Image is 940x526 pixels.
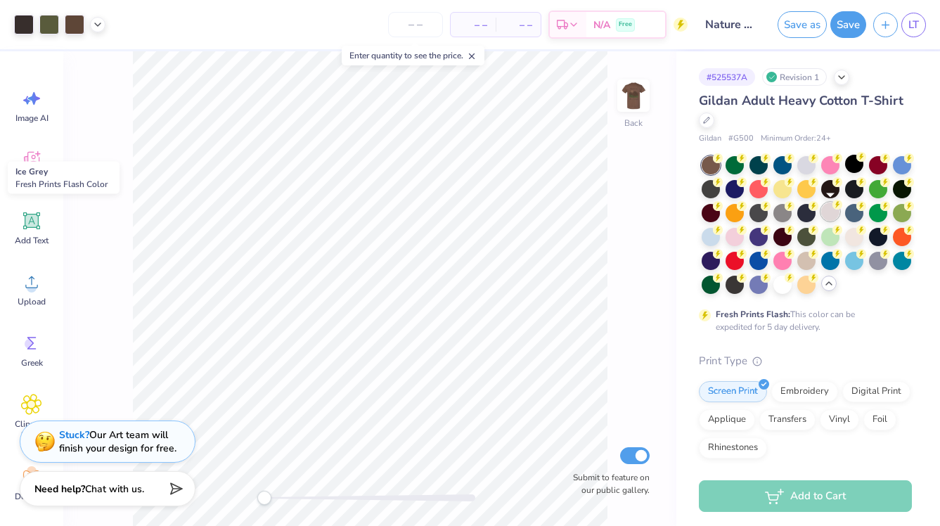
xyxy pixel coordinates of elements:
[699,437,767,458] div: Rhinestones
[15,491,49,502] span: Decorate
[778,11,827,38] button: Save as
[21,357,43,368] span: Greek
[459,18,487,32] span: – –
[8,418,55,441] span: Clipart & logos
[34,482,85,496] strong: Need help?
[504,18,532,32] span: – –
[695,11,764,39] input: Untitled Design
[716,308,889,333] div: This color can be expedited for 5 day delivery.
[15,179,108,190] span: Fresh Prints Flash Color
[830,11,866,38] button: Save
[619,20,632,30] span: Free
[15,113,49,124] span: Image AI
[699,353,912,369] div: Print Type
[863,409,896,430] div: Foil
[59,428,176,455] div: Our Art team will finish your design for free.
[699,133,721,145] span: Gildan
[59,428,89,442] strong: Stuck?
[716,309,790,320] strong: Fresh Prints Flash:
[761,133,831,145] span: Minimum Order: 24 +
[624,117,643,129] div: Back
[699,409,755,430] div: Applique
[842,381,910,402] div: Digital Print
[699,92,903,109] span: Gildan Adult Heavy Cotton T-Shirt
[8,162,120,194] div: Ice Grey
[342,46,484,65] div: Enter quantity to see the price.
[85,482,144,496] span: Chat with us.
[388,12,443,37] input: – –
[699,381,767,402] div: Screen Print
[699,68,755,86] div: # 525537A
[762,68,827,86] div: Revision 1
[908,17,919,33] span: LT
[759,409,816,430] div: Transfers
[619,82,648,110] img: Back
[565,471,650,496] label: Submit to feature on our public gallery.
[901,13,926,37] a: LT
[771,381,838,402] div: Embroidery
[18,296,46,307] span: Upload
[728,133,754,145] span: # G500
[820,409,859,430] div: Vinyl
[15,235,49,246] span: Add Text
[257,491,271,505] div: Accessibility label
[593,18,610,32] span: N/A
